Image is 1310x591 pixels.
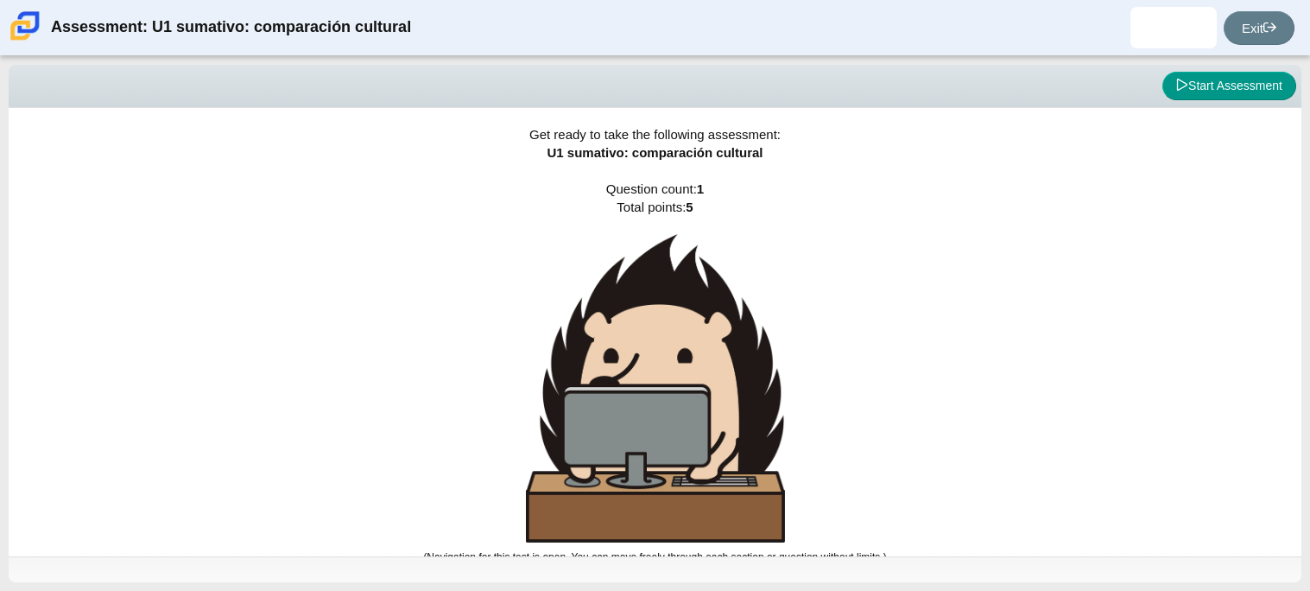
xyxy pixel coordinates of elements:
a: Carmen School of Science & Technology [7,32,43,47]
img: ismael.castanon.9OFsOl [1160,14,1187,41]
div: Assessment: U1 sumativo: comparación cultural [51,7,411,48]
b: 5 [686,200,693,214]
b: 1 [697,181,704,196]
button: Start Assessment [1162,72,1296,101]
span: Question count: Total points: [423,181,886,563]
a: Exit [1224,11,1294,45]
small: (Navigation for this test is open. You can move freely through each section or question without l... [423,551,886,563]
span: Get ready to take the following assessment: [529,127,781,142]
img: Carmen School of Science & Technology [7,8,43,44]
img: hedgehog-behind-computer-large.png [526,234,785,543]
span: U1 sumativo: comparación cultural [547,145,763,160]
